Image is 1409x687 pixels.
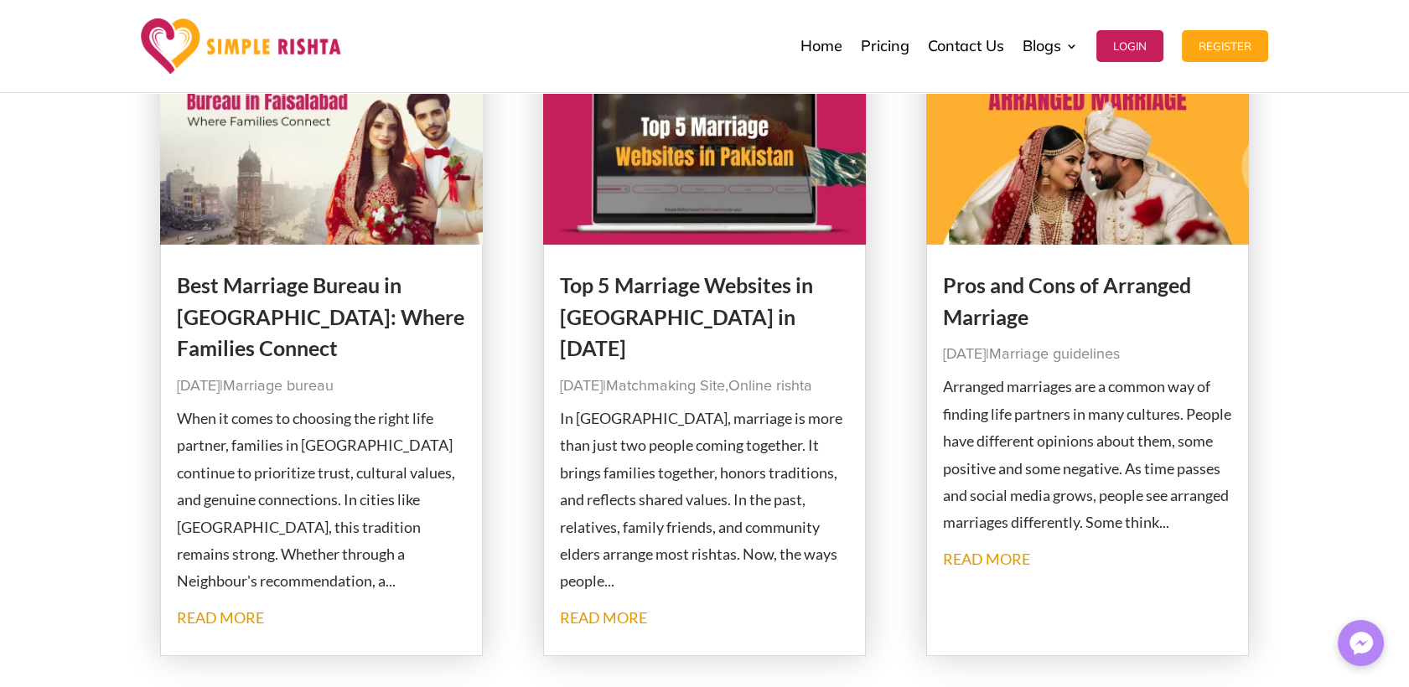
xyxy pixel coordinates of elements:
img: Top 5 Marriage Websites in Pakistan in 2025 [543,43,867,245]
span: [DATE] [943,347,986,362]
a: Marriage guidelines [989,347,1120,362]
a: Login [1096,4,1163,88]
a: Top 5 Marriage Websites in [GEOGRAPHIC_DATA] in [DATE] [560,272,813,360]
span: [DATE] [560,379,603,394]
a: Contact Us [928,4,1004,88]
a: read more [177,608,264,627]
img: Best Marriage Bureau in Faisalabad: Where Families Connect [160,43,484,245]
a: read more [943,550,1030,568]
a: Home [800,4,842,88]
a: Best Marriage Bureau in [GEOGRAPHIC_DATA]: Where Families Connect [177,272,464,360]
a: Online rishta [728,379,812,394]
a: read more [560,608,647,627]
p: Arranged marriages are a common way of finding life partners in many cultures. People have differ... [943,373,1233,535]
img: Messenger [1344,627,1378,660]
button: Register [1182,30,1268,62]
p: When it comes to choosing the right life partner, families in [GEOGRAPHIC_DATA] continue to prior... [177,405,467,595]
a: Blogs [1023,4,1078,88]
img: Pros and Cons of Arranged Marriage [926,43,1250,245]
a: Pros and Cons of Arranged Marriage [943,272,1191,329]
p: | [943,341,1233,368]
a: Register [1182,4,1268,88]
p: | , [560,373,850,400]
p: In [GEOGRAPHIC_DATA], marriage is more than just two people coming together. It brings families t... [560,405,850,595]
span: [DATE] [177,379,220,394]
p: | [177,373,467,400]
a: Marriage bureau [223,379,334,394]
button: Login [1096,30,1163,62]
a: Matchmaking Site [606,379,725,394]
a: Pricing [861,4,909,88]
